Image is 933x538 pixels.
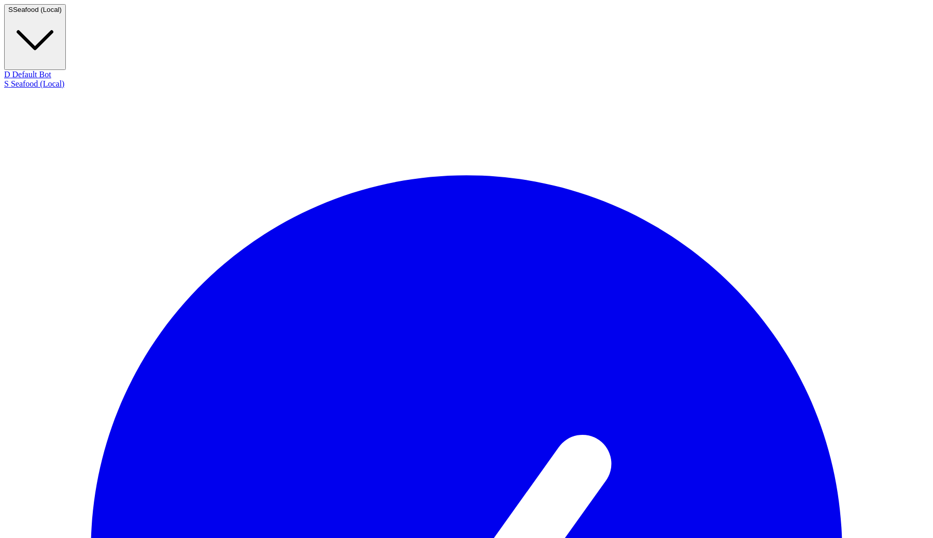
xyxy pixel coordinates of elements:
span: Seafood (Local) [13,6,62,13]
span: D [4,70,10,79]
button: SSeafood (Local) [4,4,66,70]
div: Default Bot [4,70,929,79]
div: Seafood (Local) [4,79,929,89]
span: S [4,79,9,88]
span: S [8,6,13,13]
